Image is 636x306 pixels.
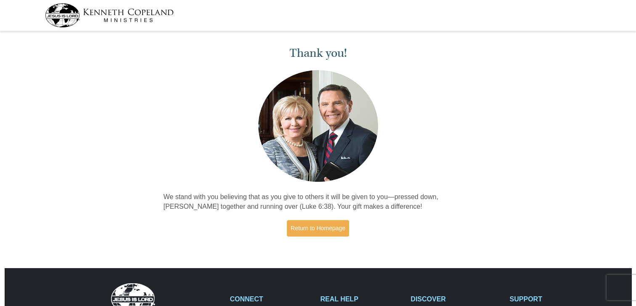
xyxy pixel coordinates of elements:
[164,192,473,212] p: We stand with you believing that as you give to others it will be given to you—pressed down, [PER...
[256,68,380,184] img: Kenneth and Gloria
[45,3,174,27] img: kcm-header-logo.svg
[411,295,501,303] h2: DISCOVER
[287,220,349,237] a: Return to Homepage
[164,46,473,60] h1: Thank you!
[510,295,591,303] h2: SUPPORT
[320,295,402,303] h2: REAL HELP
[230,295,312,303] h2: CONNECT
